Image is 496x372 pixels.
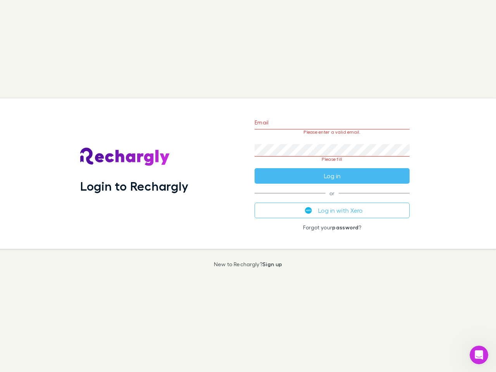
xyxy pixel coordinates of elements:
[255,129,410,135] p: Please enter a valid email.
[255,203,410,218] button: Log in with Xero
[80,148,170,166] img: Rechargly's Logo
[470,346,488,364] iframe: Intercom live chat
[332,224,358,231] a: password
[305,207,312,214] img: Xero's logo
[80,179,188,193] h1: Login to Rechargly
[214,261,282,267] p: New to Rechargly?
[255,168,410,184] button: Log in
[262,261,282,267] a: Sign up
[255,224,410,231] p: Forgot your ?
[255,157,410,162] p: Please fill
